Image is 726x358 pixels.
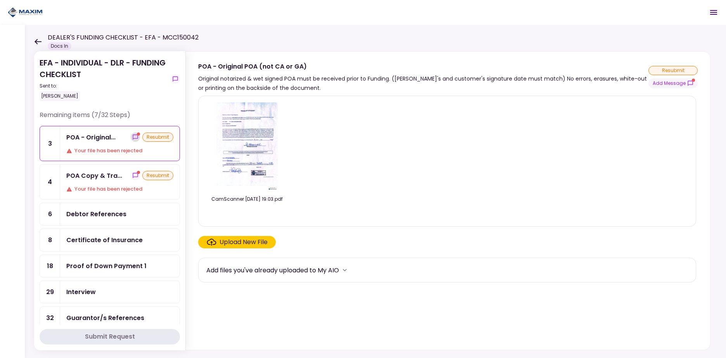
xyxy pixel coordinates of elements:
[40,164,180,200] a: 4POA Copy & Tracking Receiptshow-messagesresubmitYour file has been rejected
[40,229,60,251] div: 8
[185,51,710,350] div: POA - Original POA (not CA or GA)Original notarized & wet signed POA must be received prior to Fu...
[66,185,173,193] div: Your file has been rejected
[648,66,698,75] div: resubmit
[66,235,143,245] div: Certificate of Insurance
[40,281,60,303] div: 29
[206,196,288,203] div: CamScanner 9-23-25 19.03.pdf
[40,126,180,161] a: 3POA - Original POA (not CA or GA)show-messagesresubmitYour file has been rejected
[66,133,116,142] div: POA - Original POA (not CA or GA)
[66,171,122,181] div: POA Copy & Tracking Receipt
[704,3,723,22] button: Open menu
[48,42,71,50] div: Docs In
[171,74,180,84] button: show-messages
[40,306,180,329] a: 32Guarantor/s References
[198,62,648,71] div: POA - Original POA (not CA or GA)
[40,281,180,303] a: 29Interview
[648,78,698,88] button: show-messages
[40,307,60,329] div: 32
[8,7,43,18] img: Partner icon
[66,313,144,323] div: Guarantor/s References
[220,238,268,247] div: Upload New File
[66,147,173,155] div: Your file has been rejected
[40,57,168,101] div: EFA - INDIVIDUAL - DLR - FUNDING CHECKLIST
[40,203,180,225] a: 6Debtor References
[40,91,80,101] div: [PERSON_NAME]
[339,264,351,276] button: more
[206,265,339,275] div: Add files you've already uploaded to My AIO
[40,229,180,251] a: 8Certificate of Insurance
[40,203,60,225] div: 6
[40,110,180,126] div: Remaining items (7/32 Steps)
[85,332,135,341] div: Submit Request
[198,74,648,93] div: Original notarized & wet signed POA must be received prior to Funding. ([PERSON_NAME]'s and custo...
[142,133,173,142] div: resubmit
[198,236,276,248] span: Click here to upload the required document
[40,255,60,277] div: 18
[40,126,60,161] div: 3
[66,209,126,219] div: Debtor References
[131,133,140,142] button: show-messages
[142,171,173,180] div: resubmit
[40,165,60,199] div: 4
[131,171,140,180] button: show-messages
[40,255,180,277] a: 18Proof of Down Payment 1
[40,83,168,89] div: Sent to:
[48,33,199,42] h1: DEALER'S FUNDING CHECKLIST - EFA - MCC150042
[40,329,180,344] button: Submit Request
[66,287,96,297] div: Interview
[66,261,147,271] div: Proof of Down Payment 1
